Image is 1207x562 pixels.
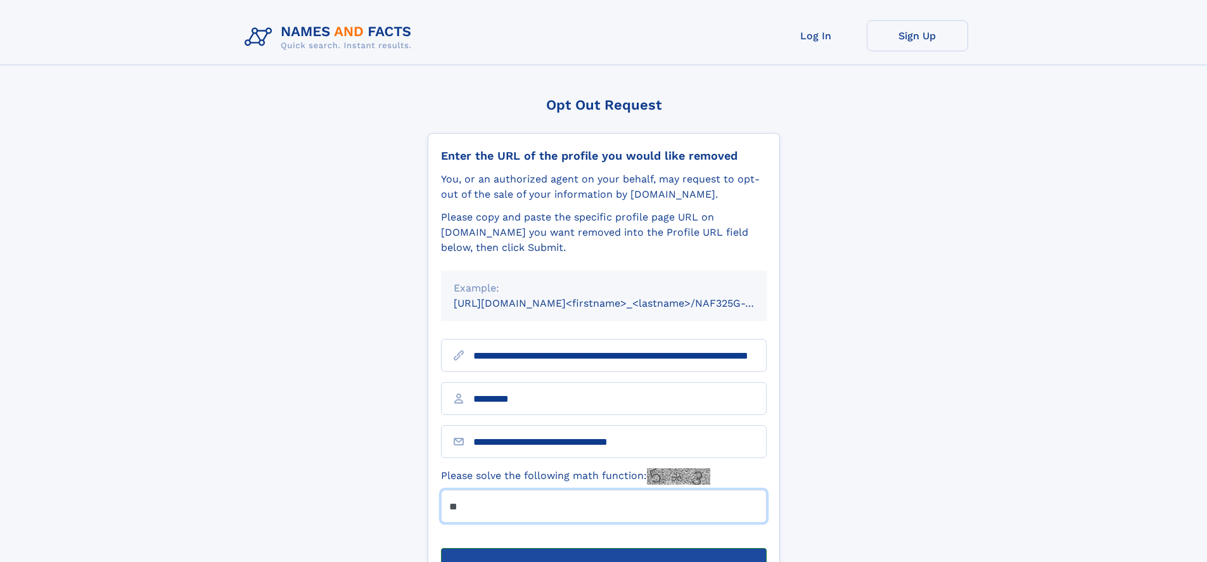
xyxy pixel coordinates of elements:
[239,20,422,54] img: Logo Names and Facts
[867,20,968,51] a: Sign Up
[454,281,754,296] div: Example:
[428,97,780,113] div: Opt Out Request
[441,210,767,255] div: Please copy and paste the specific profile page URL on [DOMAIN_NAME] you want removed into the Pr...
[441,149,767,163] div: Enter the URL of the profile you would like removed
[441,468,710,485] label: Please solve the following math function:
[441,172,767,202] div: You, or an authorized agent on your behalf, may request to opt-out of the sale of your informatio...
[454,297,791,309] small: [URL][DOMAIN_NAME]<firstname>_<lastname>/NAF325G-xxxxxxxx
[765,20,867,51] a: Log In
